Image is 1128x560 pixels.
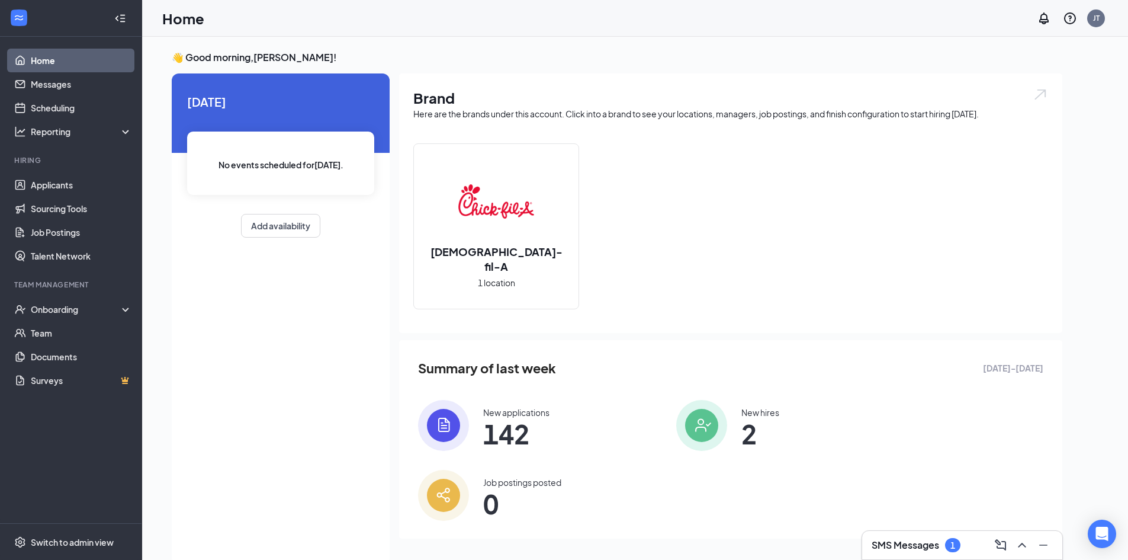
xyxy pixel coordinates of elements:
span: [DATE] - [DATE] [983,361,1043,375]
svg: Collapse [114,12,126,24]
span: 142 [483,423,549,444]
svg: UserCheck [14,303,26,315]
img: open.6027fd2a22e1237b5b06.svg [1033,88,1048,101]
img: icon [418,400,469,451]
div: Switch to admin view [31,536,114,548]
svg: Notifications [1037,11,1051,25]
svg: Settings [14,536,26,548]
img: Chick-fil-A [458,164,534,239]
svg: ComposeMessage [994,538,1008,552]
h1: Home [162,8,204,28]
h3: 👋 Good morning, [PERSON_NAME] ! [172,51,1062,64]
span: Summary of last week [418,358,556,379]
button: ComposeMessage [991,536,1010,555]
a: Documents [31,345,132,369]
svg: QuestionInfo [1063,11,1077,25]
h1: Brand [413,88,1048,108]
a: Talent Network [31,244,132,268]
span: 0 [483,493,561,514]
a: Scheduling [31,96,132,120]
div: Team Management [14,280,130,290]
div: Here are the brands under this account. Click into a brand to see your locations, managers, job p... [413,108,1048,120]
div: Open Intercom Messenger [1088,520,1116,548]
a: Home [31,49,132,72]
h3: SMS Messages [872,539,939,552]
div: JT [1093,13,1100,23]
a: Sourcing Tools [31,197,132,220]
a: Job Postings [31,220,132,244]
a: SurveysCrown [31,369,132,392]
div: Job postings posted [483,476,561,488]
img: icon [676,400,727,451]
button: Minimize [1034,536,1053,555]
svg: WorkstreamLogo [13,12,25,24]
h2: [DEMOGRAPHIC_DATA]-fil-A [414,244,579,274]
span: 1 location [478,276,515,289]
span: [DATE] [187,92,374,111]
a: Applicants [31,173,132,197]
a: Team [31,321,132,345]
span: 2 [741,423,779,444]
svg: Minimize [1036,538,1050,552]
button: ChevronUp [1013,536,1031,555]
div: 1 [950,540,955,551]
a: Messages [31,72,132,96]
div: Reporting [31,126,133,137]
span: No events scheduled for [DATE] . [218,158,343,171]
svg: Analysis [14,126,26,137]
div: New hires [741,407,779,418]
div: Onboarding [31,303,122,315]
img: icon [418,470,469,521]
button: Add availability [241,214,320,238]
svg: ChevronUp [1015,538,1029,552]
div: Hiring [14,155,130,165]
div: New applications [483,407,549,418]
